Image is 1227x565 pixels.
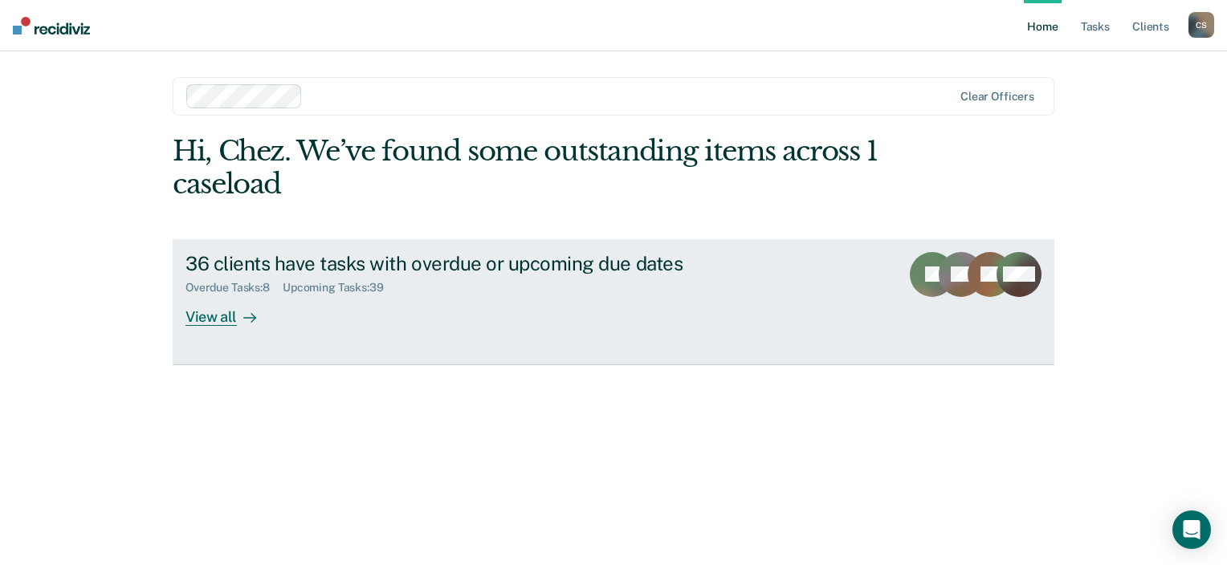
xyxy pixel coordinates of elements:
div: 36 clients have tasks with overdue or upcoming due dates [185,252,749,275]
div: View all [185,295,275,326]
div: Clear officers [960,90,1034,104]
div: Hi, Chez. We’ve found some outstanding items across 1 caseload [173,135,878,201]
div: C S [1188,12,1214,38]
div: Upcoming Tasks : 39 [283,281,397,295]
div: Open Intercom Messenger [1172,510,1211,549]
a: 36 clients have tasks with overdue or upcoming due datesOverdue Tasks:8Upcoming Tasks:39View all [173,239,1054,365]
img: Recidiviz [13,17,90,35]
button: CS [1188,12,1214,38]
div: Overdue Tasks : 8 [185,281,283,295]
